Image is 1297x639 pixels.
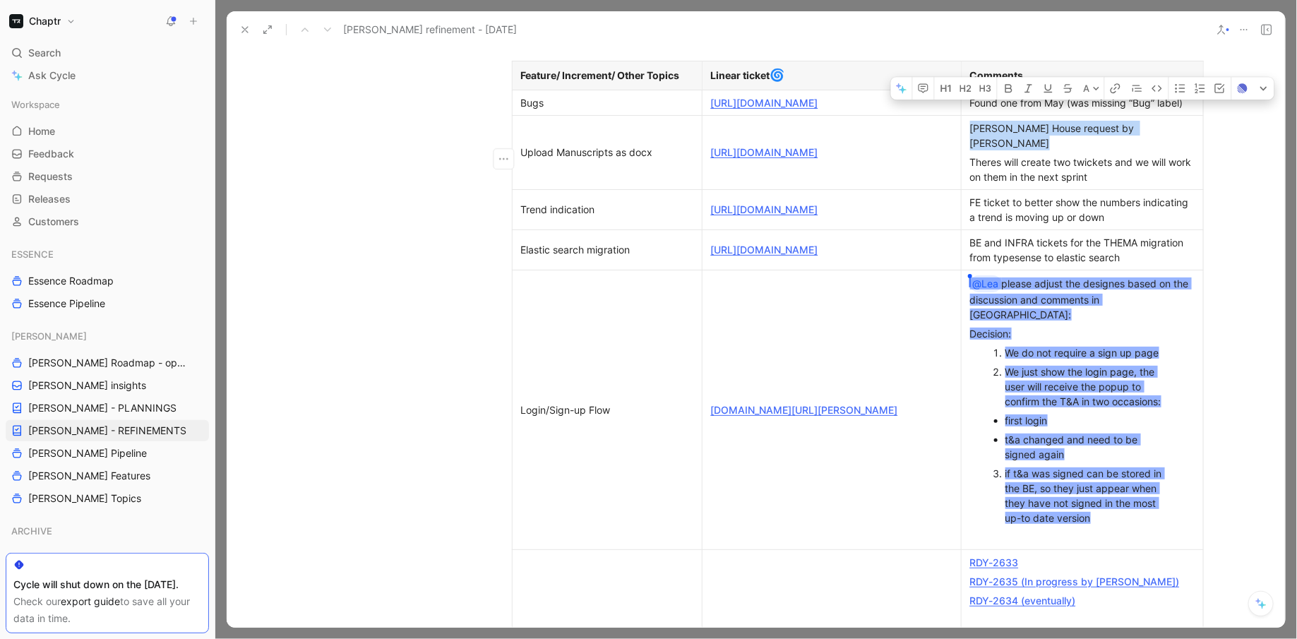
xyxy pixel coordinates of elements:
[1005,434,1141,460] span: t&a changed and need to be signed again
[970,155,1195,184] div: Theres will create two twickets and we will work on them in the next sprint
[6,547,209,573] div: NOA
[28,169,73,184] span: Requests
[6,443,209,464] a: [PERSON_NAME] Pipeline
[1080,78,1104,100] button: A
[28,192,71,206] span: Releases
[28,274,114,288] span: Essence Roadmap
[1005,467,1165,524] span: if t&a was signed can be stored in the BE, so they just appear when they have not signed in the m...
[28,147,74,161] span: Feedback
[11,524,52,538] span: ARCHIVE
[6,326,209,347] div: [PERSON_NAME]
[521,402,693,417] div: Login/Sign-up Flow
[1005,414,1048,426] span: first login
[6,65,209,86] a: Ask Cycle
[6,547,209,568] div: NOA
[711,404,898,416] a: [DOMAIN_NAME][URL][PERSON_NAME]
[970,556,1019,568] a: RDY-2633
[61,595,120,607] a: export guide
[711,244,818,256] a: [URL][DOMAIN_NAME]
[6,211,209,232] a: Customers
[28,356,191,370] span: [PERSON_NAME] Roadmap - open items
[13,593,201,627] div: Check our to save all your data in time.
[6,143,209,165] a: Feedback
[28,215,79,229] span: Customers
[521,202,693,217] div: Trend indication
[28,491,141,506] span: [PERSON_NAME] Topics
[6,420,209,441] a: [PERSON_NAME] - REFINEMENTS
[1005,366,1161,407] span: We just show the login page, the user will receive the popup to confirm the T&A in two occasions:
[711,146,818,158] a: [URL][DOMAIN_NAME]
[28,67,76,84] span: Ask Cycle
[521,69,680,81] strong: Feature/ Increment/ Other Topics
[6,352,209,374] a: [PERSON_NAME] Roadmap - open items
[521,95,693,110] div: Bugs
[6,375,209,396] a: [PERSON_NAME] insights
[970,195,1195,225] div: FE ticket to better show the numbers indicating a trend is moving up or down
[970,575,1180,587] a: RDY-2635 (In progress by [PERSON_NAME])
[6,189,209,210] a: Releases
[6,244,209,314] div: ESSENCEEssence RoadmapEssence Pipeline
[6,244,209,265] div: ESSENCE
[28,378,146,393] span: [PERSON_NAME] insights
[13,576,201,593] div: Cycle will shut down on the [DATE].
[521,145,693,160] div: Upload Manuscripts as docx
[970,69,1024,81] strong: Comments
[711,97,818,109] a: [URL][DOMAIN_NAME]
[28,44,61,61] span: Search
[970,595,1076,607] a: RDY-2634 (eventually)
[6,520,209,542] div: ARCHIVE
[11,97,60,112] span: Workspace
[6,520,209,546] div: ARCHIVE
[28,446,147,460] span: [PERSON_NAME] Pipeline
[6,488,209,509] a: [PERSON_NAME] Topics
[6,398,209,419] a: [PERSON_NAME] - PLANNINGS
[29,15,61,28] h1: Chaptr
[6,42,209,64] div: Search
[711,203,818,215] a: [URL][DOMAIN_NAME]
[6,293,209,314] a: Essence Pipeline
[6,465,209,486] a: [PERSON_NAME] Features
[11,329,87,343] span: [PERSON_NAME]
[970,277,1192,321] span: please adjust the designes based on the discussion and comments in [GEOGRAPHIC_DATA]:
[28,124,55,138] span: Home
[1005,347,1159,359] span: We do not require a sign up page
[28,424,186,438] span: [PERSON_NAME] - REFINEMENTS
[6,94,209,115] div: Workspace
[6,166,209,187] a: Requests
[970,95,1195,110] div: Found one from May (was missing “Bug” label)
[711,69,770,81] strong: Linear ticket
[6,270,209,292] a: Essence Roadmap
[970,121,1195,150] div: [PERSON_NAME] House request by [PERSON_NAME]
[6,11,79,31] button: ChaptrChaptr
[970,235,1195,265] div: BE and INFRA tickets for the THEMA migration from typesense to elastic search
[11,247,54,261] span: ESSENCE
[11,551,32,565] span: NOA
[6,121,209,142] a: Home
[9,14,23,28] img: Chaptr
[28,401,177,415] span: [PERSON_NAME] - PLANNINGS
[770,68,785,82] span: 🌀
[521,242,693,257] div: Elastic search migration
[970,328,1012,340] span: Decision:
[6,326,209,509] div: [PERSON_NAME][PERSON_NAME] Roadmap - open items[PERSON_NAME] insights[PERSON_NAME] - PLANNINGS[PE...
[343,21,517,38] span: [PERSON_NAME] refinement - [DATE]
[973,275,999,292] div: @Lea
[28,297,105,311] span: Essence Pipeline
[28,469,150,483] span: [PERSON_NAME] Features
